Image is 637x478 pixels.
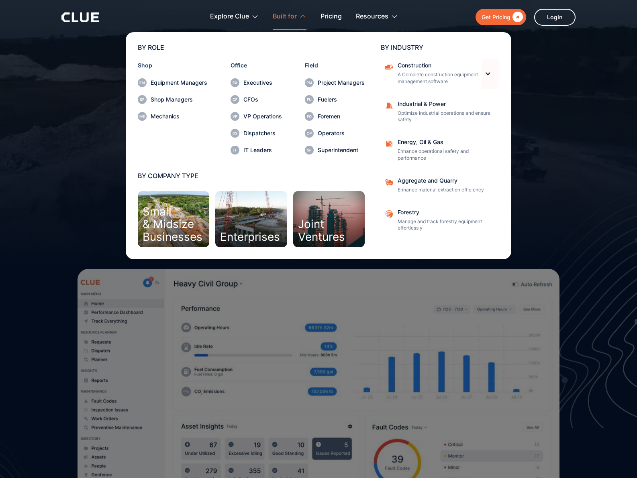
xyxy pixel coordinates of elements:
[305,95,365,104] a: Fuelers
[492,366,637,478] iframe: Chat Widget
[151,114,207,119] div: Mechanics
[385,210,394,218] img: Aggregate and Quarry
[210,4,249,29] div: Explore Clue
[138,95,207,104] a: Shop Managers
[243,80,282,85] div: Executives
[138,78,207,87] a: Equipment Managers
[231,63,282,68] div: Office
[231,78,282,87] a: Executives
[459,190,637,428] img: Design for fleet management software
[231,95,282,104] a: CFOs
[243,147,282,153] div: IT Leaders
[318,130,365,136] div: Operators
[356,4,388,29] div: Resources
[318,80,365,85] div: Project Managers
[381,59,499,89] div: ConstructionConstructionA Complete construction equipment management software
[398,218,494,232] p: Manage and track forestry equipment effortlessly
[305,112,365,121] a: Foremen
[231,112,282,121] a: VP Operations
[143,205,202,243] div: Small & Midsize Businesses
[398,71,478,85] p: A Complete construction equipment management software
[138,173,365,179] div: BY COMPANY TYPE
[398,110,494,124] p: Optimize industrial operations and ensure safety
[298,218,345,243] div: Joint Ventures
[151,80,207,85] div: Equipment Managers
[305,146,365,155] a: Superintendent
[381,205,499,236] a: ForestryManage and track forestry equipment effortlessly
[476,9,526,25] a: Get Pricing
[318,147,365,153] div: Superintendent
[381,97,499,128] a: Industrial & PowerOptimize industrial operations and ensure safety
[293,191,365,247] a: JointVentures
[398,63,478,68] div: Construction
[273,4,297,29] div: Built for
[356,4,398,29] div: Resources
[398,148,494,162] p: Enhance operational safety and performance
[243,114,282,119] div: VP Operations
[273,4,306,29] div: Built for
[231,129,282,138] a: Dispatchers
[381,59,483,89] a: ConstructionA Complete construction equipment management software
[381,44,499,51] div: BY INDUSTRY
[385,101,394,110] img: Construction cone icon
[398,187,494,193] p: Enhance material extraction efficiency
[138,44,365,51] div: BY ROLE
[138,191,209,247] a: Small& MidsizeBusinesses
[215,191,287,247] a: Enterprises
[385,178,394,187] img: Aggregate and Quarry
[385,63,394,71] img: Construction
[398,178,494,183] div: Aggregate and Quarry
[318,97,365,102] div: Fuelers
[138,63,207,68] div: Shop
[385,139,394,148] img: fleet fuel icon
[534,9,576,26] a: Login
[381,135,499,166] a: Energy, Oil & GasEnhance operational safety and performance
[210,4,259,29] div: Explore Clue
[231,146,282,155] a: IT Leaders
[510,12,523,22] div: 
[138,112,207,121] a: Mechanics
[61,30,576,259] nav: Built for
[151,97,207,102] div: Shop Managers
[243,97,282,102] div: CFOs
[381,174,499,197] a: Aggregate and QuarryEnhance material extraction efficiency
[305,78,365,87] a: Project Managers
[321,4,342,29] a: Pricing
[220,231,280,243] div: Enterprises
[398,210,494,215] div: Forestry
[318,114,365,119] div: Foremen
[243,130,282,136] div: Dispatchers
[482,12,510,22] div: Get Pricing
[305,129,365,138] a: Operators
[398,101,494,107] div: Industrial & Power
[305,63,365,68] div: Field
[398,139,494,145] div: Energy, Oil & Gas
